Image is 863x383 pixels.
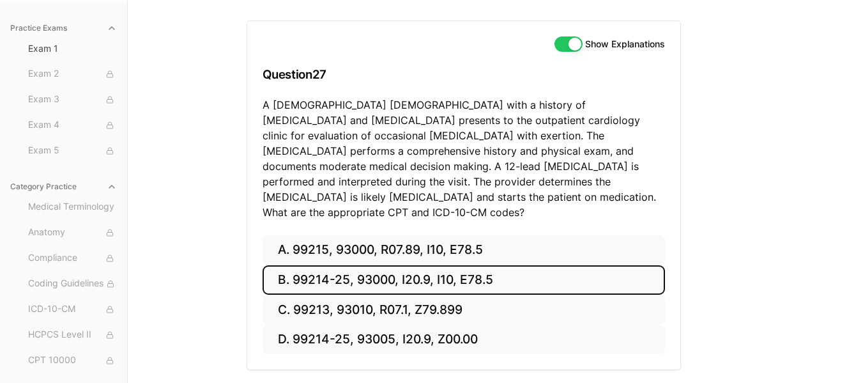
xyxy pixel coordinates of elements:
label: Show Explanations [585,40,665,49]
span: Exam 3 [28,93,117,107]
span: Exam 1 [28,42,117,55]
button: Anatomy [23,223,122,243]
h3: Question 27 [263,56,665,93]
button: A. 99215, 93000, R07.89, I10, E78.5 [263,235,665,265]
button: Exam 2 [23,64,122,84]
button: ICD-10-CM [23,299,122,320]
button: Compliance [23,248,122,269]
button: Practice Exams [5,18,122,38]
button: D. 99214-25, 93005, I20.9, Z00.00 [263,325,665,355]
p: A [DEMOGRAPHIC_DATA] [DEMOGRAPHIC_DATA] with a history of [MEDICAL_DATA] and [MEDICAL_DATA] prese... [263,97,665,220]
button: HCPCS Level II [23,325,122,345]
button: CPT 10000 [23,350,122,371]
button: Exam 3 [23,90,122,110]
button: Medical Terminology [23,197,122,217]
span: Exam 5 [28,144,117,158]
span: Compliance [28,251,117,265]
span: Coding Guidelines [28,277,117,291]
span: Medical Terminology [28,200,117,214]
button: Exam 4 [23,115,122,136]
span: HCPCS Level II [28,328,117,342]
button: B. 99214-25, 93000, I20.9, I10, E78.5 [263,265,665,295]
span: Exam 2 [28,67,117,81]
button: Category Practice [5,176,122,197]
button: Coding Guidelines [23,274,122,294]
button: Exam 5 [23,141,122,161]
button: C. 99213, 93010, R07.1, Z79.899 [263,295,665,325]
span: Exam 4 [28,118,117,132]
span: Anatomy [28,226,117,240]
span: ICD-10-CM [28,302,117,317]
button: Exam 1 [23,38,122,59]
span: CPT 10000 [28,354,117,368]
